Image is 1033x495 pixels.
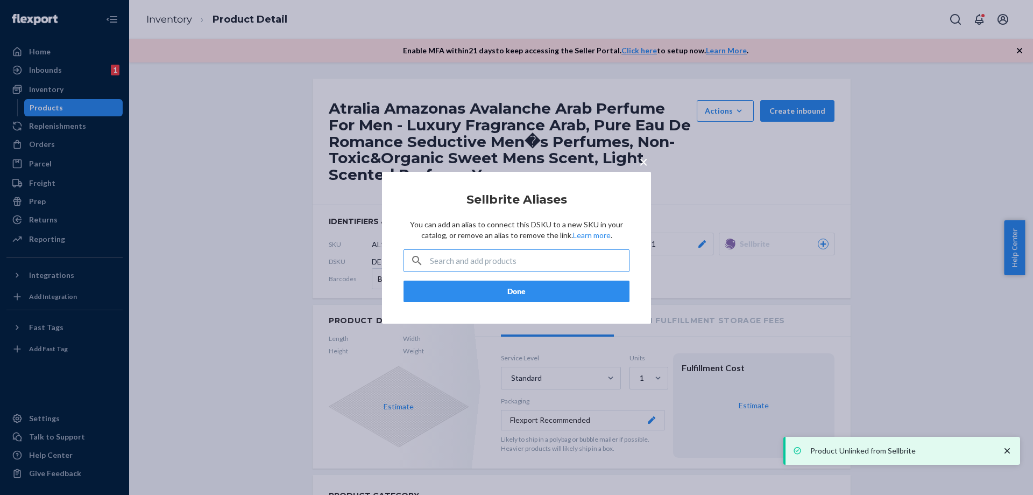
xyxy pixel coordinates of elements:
button: Done [404,281,629,302]
span: × [639,152,648,170]
a: Learn more [573,231,611,240]
p: You can add an alias to connect this DSKU to a new SKU in your catalog, or remove an alias to rem... [404,219,629,241]
h2: Sellbrite Aliases [404,193,629,206]
p: Product Unlinked from Sellbrite [810,445,991,456]
input: Search and add products [430,250,629,271]
svg: close toast [1002,445,1013,456]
